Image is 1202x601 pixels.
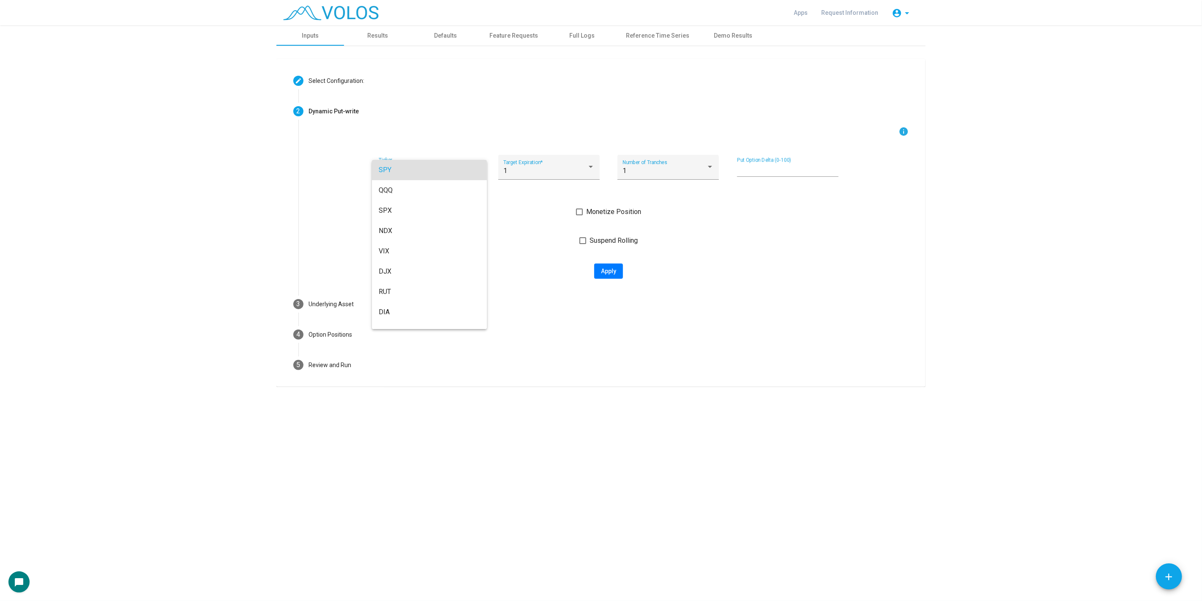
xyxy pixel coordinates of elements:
[379,322,480,343] span: IWM
[379,180,480,200] span: QQQ
[379,241,480,261] span: VIX
[379,302,480,322] span: DIA
[379,160,480,180] span: SPY
[379,200,480,221] span: SPX
[379,282,480,302] span: RUT
[379,221,480,241] span: NDX
[379,261,480,282] span: DJX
